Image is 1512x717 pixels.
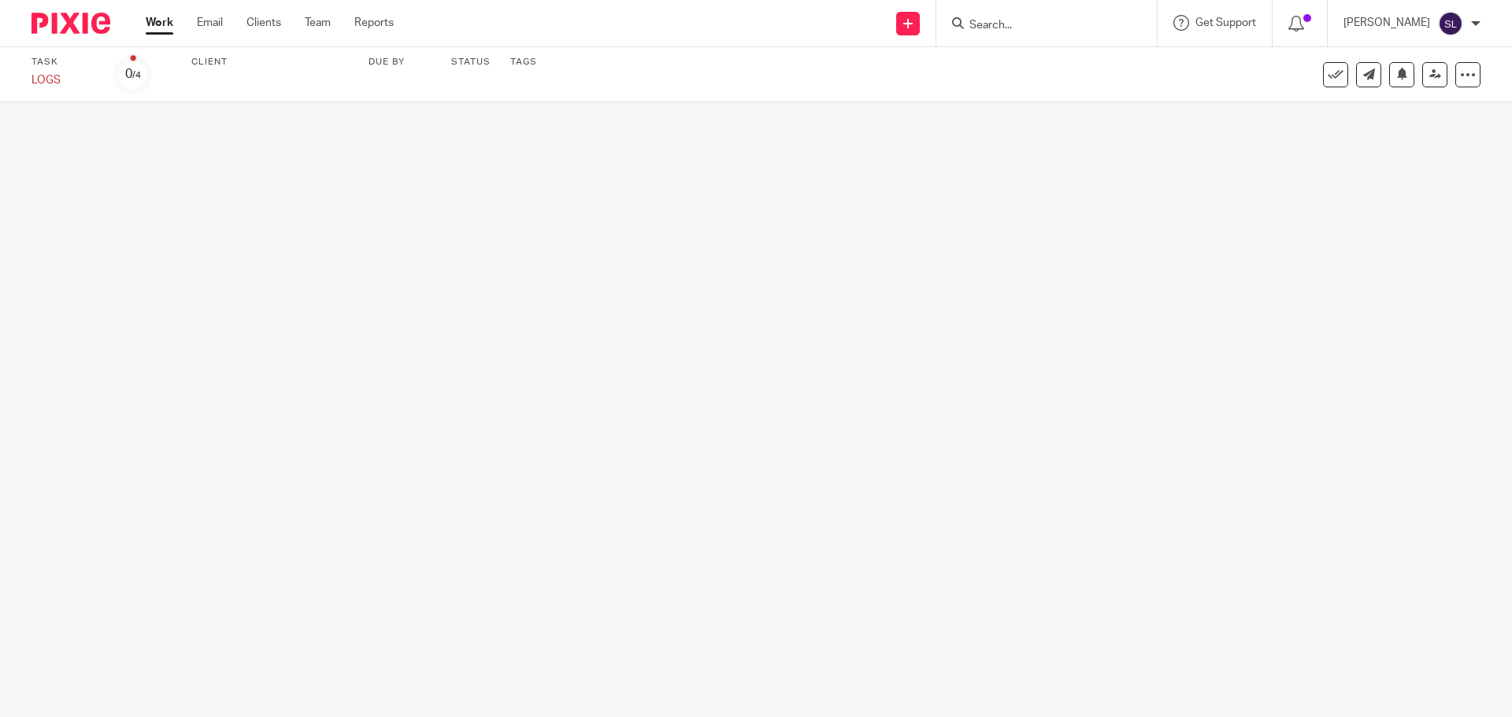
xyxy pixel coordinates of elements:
[1195,17,1256,28] span: Get Support
[1438,11,1463,36] img: svg%3E
[369,56,432,68] label: Due by
[246,15,281,31] a: Clients
[451,56,491,68] label: Status
[146,15,173,31] a: Work
[1343,15,1430,31] p: [PERSON_NAME]
[191,56,349,68] label: Client
[305,15,331,31] a: Team
[510,56,537,68] label: Tags
[31,56,94,68] label: Task
[197,15,223,31] a: Email
[31,13,110,34] img: Pixie
[132,71,141,79] small: /4
[968,19,1110,33] input: Search
[31,72,94,88] div: LOGS
[354,15,394,31] a: Reports
[125,65,141,83] div: 0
